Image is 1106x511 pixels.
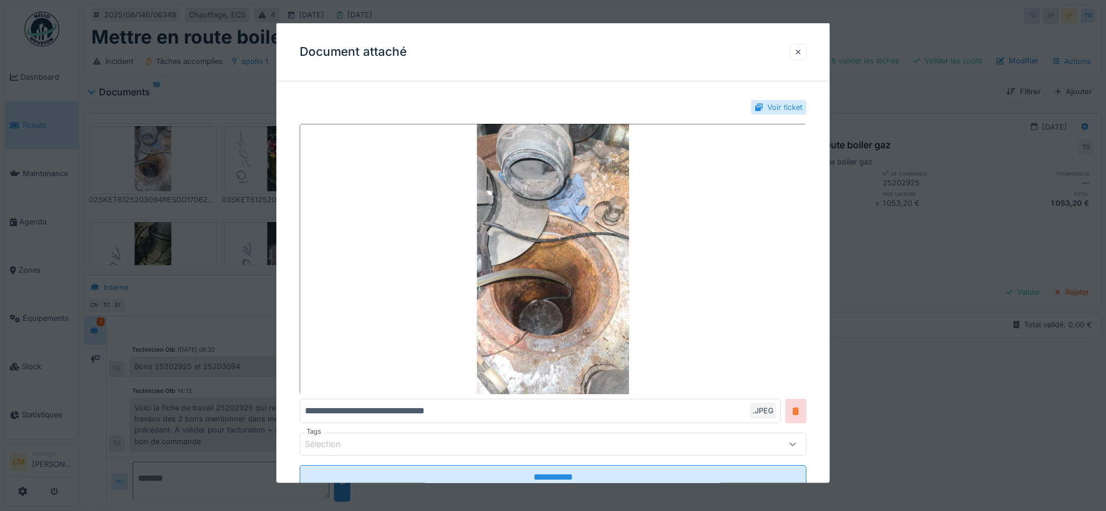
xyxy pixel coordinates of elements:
[305,438,357,451] div: Sélection
[300,45,407,59] h3: Document attaché
[300,124,806,394] img: 4fb5da57-e954-4255-89c9-5fe5f6ef4cfa-02SKET6125203094RESDD17062025_1447.JPEG
[767,102,802,113] div: Voir ticket
[304,427,323,437] label: Tags
[750,403,776,419] div: .JPEG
